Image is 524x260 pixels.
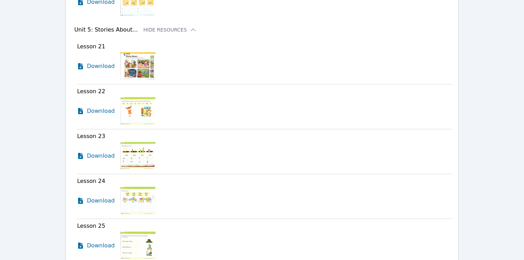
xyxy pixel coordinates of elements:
[77,232,115,259] a: Download
[77,97,115,125] a: Download
[77,133,105,139] span: Lesson 23
[120,232,155,259] img: Lesson 25
[87,62,115,70] span: Download
[87,241,115,250] span: Download
[77,187,115,214] a: Download
[74,26,138,34] h3: Unit 5: Stories About...
[77,178,105,184] span: Lesson 24
[120,97,155,125] img: Lesson 22
[77,88,105,95] span: Lesson 22
[77,142,115,170] a: Download
[120,52,155,80] img: Lesson 21
[77,52,115,80] a: Download
[77,43,105,50] span: Lesson 21
[120,187,155,214] img: Lesson 24
[77,223,105,229] span: Lesson 25
[120,142,155,170] img: Lesson 23
[87,152,115,160] span: Download
[87,107,115,115] span: Download
[144,26,197,33] button: Hide Resources
[87,197,115,205] span: Download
